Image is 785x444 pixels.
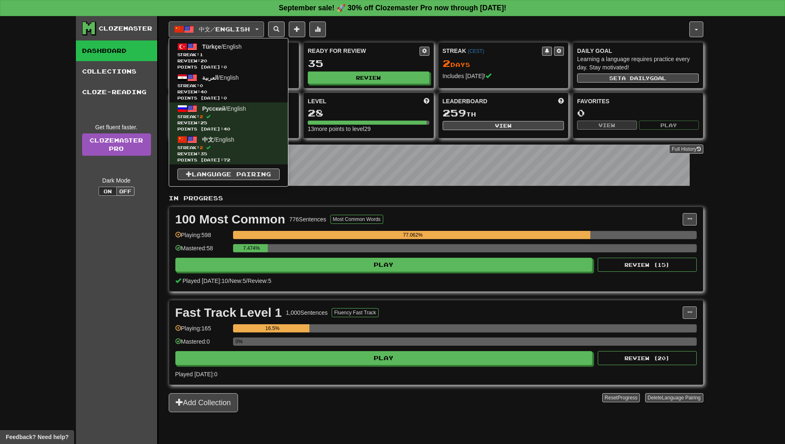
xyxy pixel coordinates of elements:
[175,244,229,258] div: Mastered: 58
[202,105,226,112] span: Русский
[308,58,429,69] div: 35
[202,43,221,50] span: Türkçe
[443,58,564,69] div: Day s
[443,121,564,130] button: View
[177,64,280,70] span: Points [DATE]: 0
[169,133,288,164] a: 中文/EnglishStreak:2 Review:35Points [DATE]:72
[177,145,280,151] span: Streak:
[99,24,152,33] div: Clozemaster
[175,351,593,365] button: Play
[82,123,151,131] div: Get fluent faster.
[248,278,271,284] span: Review: 5
[443,72,564,80] div: Includes [DATE]!
[669,145,703,154] button: Full History
[177,169,280,180] a: Language Pairing
[169,393,238,412] button: Add Collection
[228,278,230,284] span: /
[332,308,378,317] button: Fluency Fast Track
[182,278,228,284] span: Played [DATE]: 10
[230,278,246,284] span: New: 5
[598,258,697,272] button: Review (15)
[236,231,590,239] div: 77.062%
[236,244,268,252] div: 7.474%
[577,47,699,55] div: Daily Goal
[558,97,564,105] span: This week in points, UTC
[308,47,420,55] div: Ready for Review
[82,176,151,185] div: Dark Mode
[6,433,68,441] span: Open feedback widget
[662,395,700,401] span: Language Pairing
[200,52,203,57] span: 1
[202,105,246,112] span: / English
[177,58,280,64] span: Review: 20
[577,74,699,83] button: Seta dailygoal
[200,83,203,88] span: 0
[622,75,650,81] span: a daily
[175,258,593,272] button: Play
[308,71,429,84] button: Review
[177,114,280,120] span: Streak:
[169,21,264,37] button: 中文/English
[202,136,214,143] span: 中文
[202,43,242,50] span: / English
[577,108,699,118] div: 0
[289,21,305,37] button: Add sentence to collection
[169,71,288,102] a: العربية/EnglishStreak:0 Review:40Points [DATE]:0
[202,74,239,81] span: / English
[177,126,280,132] span: Points [DATE]: 40
[602,393,640,402] button: ResetProgress
[175,337,229,351] div: Mastered: 0
[286,309,328,317] div: 1,000 Sentences
[645,393,703,402] button: DeleteLanguage Pairing
[177,83,280,89] span: Streak:
[308,97,326,105] span: Level
[200,114,203,119] span: 2
[443,107,466,119] span: 259
[200,145,203,150] span: 2
[177,52,280,58] span: Streak:
[309,21,326,37] button: More stats
[308,125,429,133] div: 13 more points to level 29
[202,74,218,81] span: العربية
[639,121,699,130] button: Play
[279,4,507,12] strong: September sale! 🚀 30% off Clozemaster Pro now through [DATE]!
[246,278,248,284] span: /
[202,136,234,143] span: / English
[268,21,285,37] button: Search sentences
[169,40,288,71] a: Türkçe/EnglishStreak:1 Review:20Points [DATE]:0
[468,48,484,54] a: (CEST)
[177,89,280,95] span: Review: 40
[443,57,450,69] span: 2
[169,194,703,202] p: In Progress
[330,215,383,224] button: Most Common Words
[175,231,229,245] div: Playing: 598
[177,157,280,163] span: Points [DATE]: 72
[175,324,229,338] div: Playing: 165
[199,26,250,33] span: 中文 / English
[443,108,564,119] div: th
[577,121,637,130] button: View
[169,102,288,133] a: Русский/EnglishStreak:2 Review:25Points [DATE]:40
[99,187,117,196] button: On
[577,97,699,105] div: Favorites
[177,120,280,126] span: Review: 25
[424,97,429,105] span: Score more points to level up
[618,395,637,401] span: Progress
[443,47,542,55] div: Streak
[76,40,157,61] a: Dashboard
[577,55,699,71] div: Learning a language requires practice every day. Stay motivated!
[177,95,280,101] span: Points [DATE]: 0
[76,61,157,82] a: Collections
[82,133,151,156] a: ClozemasterPro
[76,82,157,102] a: Cloze-Reading
[308,108,429,118] div: 28
[116,187,134,196] button: Off
[598,351,697,365] button: Review (20)
[289,215,326,223] div: 776 Sentences
[236,324,309,332] div: 16.5%
[175,306,282,319] div: Fast Track Level 1
[443,97,488,105] span: Leaderboard
[175,371,217,378] span: Played [DATE]: 0
[177,151,280,157] span: Review: 35
[175,213,285,226] div: 100 Most Common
